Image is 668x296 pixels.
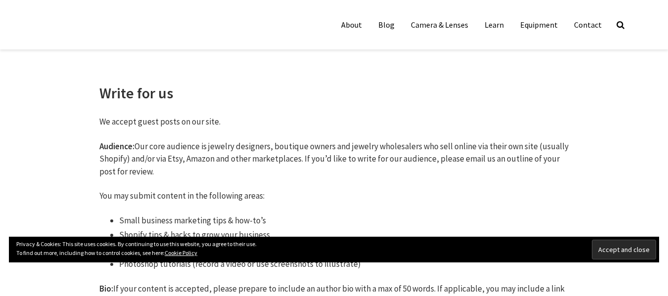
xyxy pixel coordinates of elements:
a: Blog [371,15,402,35]
div: Privacy & Cookies: This site uses cookies. By continuing to use this website, you agree to their ... [9,237,659,262]
strong: Bio: [99,283,113,294]
p: You may submit content in the following areas: [99,190,569,203]
li: Photoshop tutorials (record a video or use screenshots to illustrate) [119,258,569,271]
a: Contact [567,15,609,35]
a: Camera & Lenses [403,15,476,35]
a: Learn [477,15,511,35]
a: Equipment [513,15,565,35]
h1: Write for us [99,84,569,102]
p: We accept guest posts on our site. [99,116,569,128]
input: Accept and close [592,240,656,259]
li: Shopify tips & hacks to grow your business [119,229,569,242]
strong: Audience: [99,141,134,152]
p: Our core audience is jewelry designers, boutique owners and jewelry wholesalers who sell online v... [99,140,569,178]
li: Small business marketing tips & how-to’s [119,214,569,227]
a: About [334,15,369,35]
a: Cookie Policy [165,249,197,256]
